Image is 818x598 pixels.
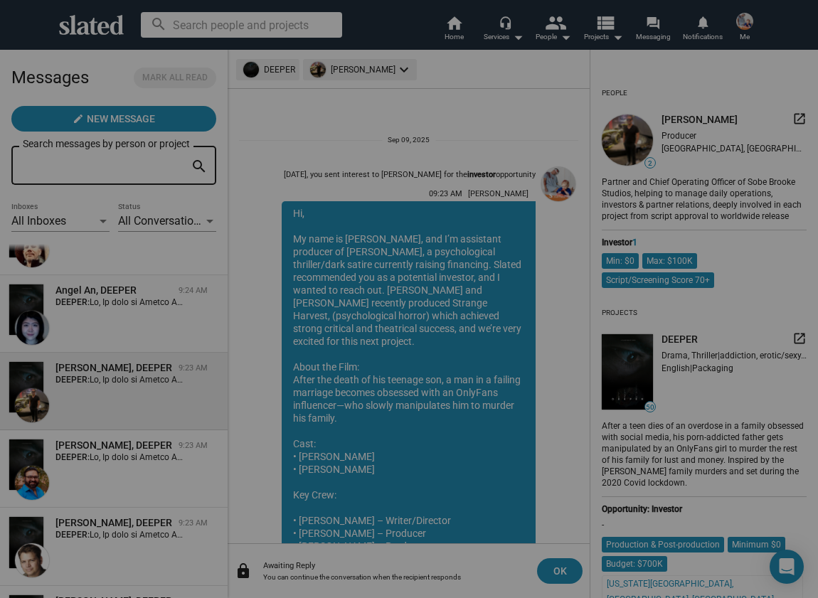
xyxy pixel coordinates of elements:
time: 9:23 AM [179,363,208,373]
mat-icon: headset_mic [499,16,511,28]
img: Nathan Thomas [541,167,575,201]
span: Mark all read [142,70,208,85]
button: Mark all read [134,68,216,88]
mat-chip: Production & Post-production [602,537,724,552]
span: Projects [584,28,623,46]
span: All Conversations [118,214,206,228]
span: All Inboxes [11,214,66,228]
span: 2 [645,159,655,168]
mat-icon: keyboard_arrow_down [395,61,413,78]
a: Messaging [628,14,678,46]
img: undefined [602,334,653,410]
img: Angel An [15,311,49,345]
span: Notifications [683,28,723,46]
h2: Messages [11,60,89,95]
span: New Message [87,106,155,132]
span: Drama, Thriller [662,351,718,361]
img: DEEPER [9,439,43,490]
button: Services [479,14,528,46]
div: Opportunity: Investor [602,504,807,514]
mat-icon: home [445,14,462,31]
span: | [690,363,692,373]
span: Messaging [636,28,671,46]
div: You can continue the conversation when the recipient responds [263,573,526,581]
time: 9:23 AM [179,518,208,528]
img: Harry Grewal [15,466,49,500]
time: 9:23 AM [179,441,208,450]
mat-chip: Budget: $700K [602,556,667,572]
button: Nathan ThomasMe [728,10,762,47]
div: Partner and Chief Operating Officer of Sobe Brooke Studios, helping to manage daily operations, i... [602,174,807,223]
mat-icon: arrow_drop_down [557,28,574,46]
button: Projects [578,14,628,46]
div: [GEOGRAPHIC_DATA], [GEOGRAPHIC_DATA], [GEOGRAPHIC_DATA] [662,144,807,154]
mat-chip: [PERSON_NAME] [303,59,417,80]
mat-icon: launch [792,331,807,346]
mat-icon: lock [235,562,252,580]
a: Notifications [678,14,728,46]
span: | [718,351,720,361]
span: 1 [632,237,637,247]
div: Fernando Rojas, DEEPER [55,361,173,375]
img: Fernando Rojas [15,388,49,422]
mat-icon: arrow_drop_down [609,28,626,46]
span: English [662,363,690,373]
mat-icon: create [73,113,84,124]
a: Home [429,14,479,46]
div: - [602,520,807,531]
mat-chip: Max: $100K [642,253,697,269]
strong: DEEPER: [55,530,90,540]
span: Home [445,28,464,46]
strong: investor [467,170,496,179]
div: Chris Carter, DEEPER [55,516,173,530]
div: Investor [602,237,807,247]
div: After a teen dies of an overdose in a family obsessed with social media, his porn-addicted father... [602,418,807,489]
div: [DATE], you sent interest to [PERSON_NAME] for the opportunity [284,170,536,181]
div: People [536,28,571,46]
div: Angel An, DEEPER [55,284,173,297]
mat-icon: launch [792,112,807,126]
div: Awaiting Reply [263,561,526,570]
div: Open Intercom Messenger [770,550,804,584]
img: DEEPER [9,362,43,412]
strong: DEEPER: [55,375,90,385]
mat-icon: people [545,12,565,33]
img: DEEPER [9,284,43,335]
mat-icon: arrow_drop_down [509,28,526,46]
span: Me [740,28,750,46]
div: Harry Grewal, DEEPER [55,439,173,452]
strong: DEEPER: [55,297,90,307]
div: Projects [602,303,637,323]
button: OK [537,558,583,584]
mat-icon: view_list [595,12,615,33]
img: undefined [602,114,653,166]
mat-chip: Min: $0 [602,253,639,269]
mat-icon: search [191,156,208,178]
span: [PERSON_NAME] [468,189,528,198]
div: People [602,83,627,103]
time: 9:24 AM [179,286,208,295]
img: Chris Carter [15,543,49,577]
div: Services [484,28,524,46]
img: undefined [310,62,326,78]
button: New Message [11,106,216,132]
img: DEEPER [9,517,43,567]
span: 50 [645,403,655,412]
div: Producer [662,131,807,141]
mat-icon: notifications [696,15,709,28]
mat-icon: forum [646,16,659,29]
mat-chip: Script/Screening Score 70+ [602,272,714,288]
span: [PERSON_NAME] [662,113,738,127]
button: People [528,14,578,46]
span: Packaging [692,363,733,373]
img: Nathan Thomas [736,13,753,30]
input: Search people and projects [141,12,342,38]
span: OK [548,558,571,584]
strong: DEEPER: [55,452,90,462]
span: DEEPER [662,333,698,346]
mat-chip: Minimum $0 [728,537,785,552]
span: 09:23 AM [429,189,462,198]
